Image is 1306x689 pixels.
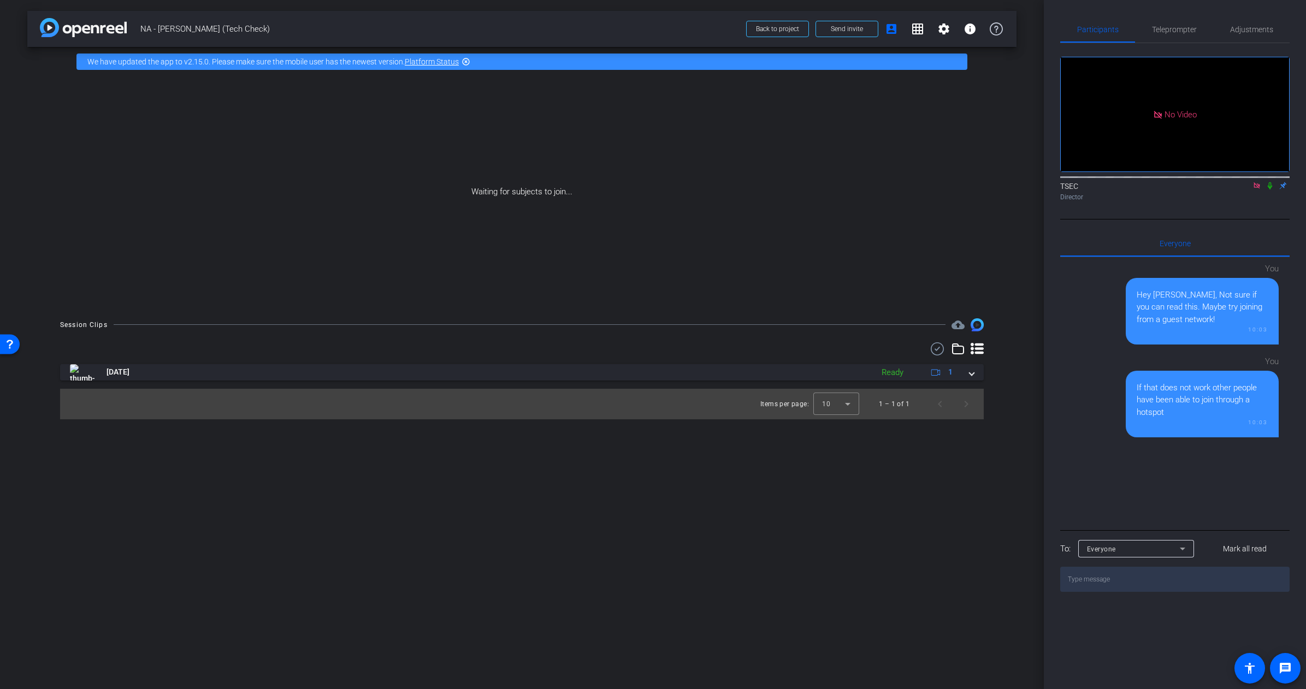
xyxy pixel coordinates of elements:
div: Items per page: [760,399,809,409]
img: thumb-nail [70,364,94,381]
div: You [1126,263,1279,275]
img: Session clips [971,318,984,331]
mat-icon: settings [937,22,950,35]
span: Back to project [756,25,799,33]
div: 10:03 [1137,325,1268,334]
mat-icon: highlight_off [462,57,470,66]
button: Mark all read [1201,539,1290,559]
span: Participants [1077,26,1119,33]
div: Session Clips [60,319,108,330]
button: Back to project [746,21,809,37]
div: We have updated the app to v2.15.0. Please make sure the mobile user has the newest version. [76,54,967,70]
span: Mark all read [1223,543,1267,555]
button: Send invite [815,21,878,37]
div: To: [1060,543,1071,555]
div: Hey [PERSON_NAME], Not sure if you can read this. Maybe try joining from a guest network! [1137,289,1268,326]
span: Teleprompter [1152,26,1197,33]
mat-expansion-panel-header: thumb-nail[DATE]Ready1 [60,364,984,381]
mat-icon: info [964,22,977,35]
div: TSEC [1060,181,1290,202]
div: You [1126,355,1279,368]
span: NA - [PERSON_NAME] (Tech Check) [140,18,740,40]
mat-icon: account_box [885,22,898,35]
div: Waiting for subjects to join... [27,76,1017,307]
span: Everyone [1087,545,1116,553]
a: Platform Status [405,57,459,66]
span: No Video [1165,109,1197,119]
div: 1 – 1 of 1 [879,399,909,409]
span: 1 [948,366,953,378]
div: Ready [876,366,909,379]
mat-icon: accessibility [1243,662,1256,675]
img: app-logo [40,18,127,37]
div: Director [1060,192,1290,202]
mat-icon: grid_on [911,22,924,35]
span: [DATE] [107,366,129,378]
span: Everyone [1160,240,1191,247]
span: Destinations for your clips [952,318,965,331]
div: If that does not work other people have been able to join through a hotspot [1137,382,1268,419]
div: 10:03 [1137,418,1268,426]
button: Next page [953,391,979,417]
span: Adjustments [1230,26,1273,33]
mat-icon: cloud_upload [952,318,965,331]
span: Send invite [831,25,863,33]
button: Previous page [927,391,953,417]
mat-icon: message [1279,662,1292,675]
